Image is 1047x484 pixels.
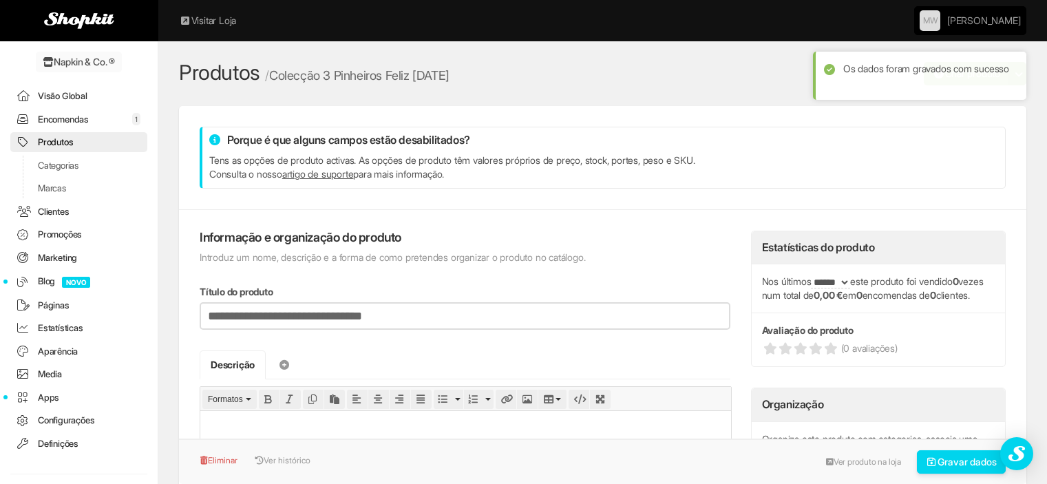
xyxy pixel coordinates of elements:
div: Copy [303,390,324,409]
div: Align right [390,390,410,409]
strong: 0 [930,289,936,301]
div: Bullet list [434,390,463,409]
span: 1 [132,113,140,125]
label: Título do produto [200,285,273,299]
a: Napkin & Co. ® [36,52,122,72]
p: Nos últimos este produto foi vendido vezes num total de em encomendas de clientes. [762,275,995,302]
a: Encomendas1 [10,109,147,129]
a: Clientes [10,202,147,222]
a: Visitar Loja [179,14,236,26]
div: Source code [569,390,589,409]
div: Align left [347,390,368,409]
h4: Porque é que alguns campos estão desabilitados? [209,134,998,147]
a: Apps [10,388,147,408]
div: Justify [411,390,432,409]
button: Gravar dados [917,450,1006,474]
a: Categorias [10,156,147,176]
a: Ver produto na loja [818,452,909,472]
div: Insert/edit image [517,390,538,409]
a: Media [10,364,147,384]
a: artigo de suporte [282,168,354,180]
span: Formatos [208,394,243,404]
p: Tens as opções de produto activas. As opções de produto têm valores próprios de preço, stock, por... [209,154,998,181]
strong: 0,00 € [814,289,843,301]
div: Insert/edit link [496,390,516,409]
div: Bold [259,390,279,409]
span: Os dados foram gravados com sucesso [843,63,1009,74]
div: Paste [324,390,345,409]
a: Produtos [179,60,260,85]
a: Aparência [10,341,147,361]
span: / [265,68,269,83]
i: Adicionar separador [278,360,290,370]
h3: Estatísticas do produto [762,242,875,254]
a: Marketing [10,248,147,268]
h3: Organização [762,399,824,411]
a: Estatísticas [10,318,147,338]
strong: 0 [953,275,959,287]
div: Numbered list [464,390,494,409]
small: Colecção 3 Pinheiros Feliz [DATE] [265,68,449,83]
div: Open Intercom Messenger [1000,437,1033,470]
a: Visão Global [10,86,147,106]
a: BlogNOVO [10,271,147,292]
a: Marcas [10,178,147,198]
a: (0 avaliações) [762,341,995,356]
button: Eliminar [200,450,245,471]
span: (0 avaliações) [841,341,898,355]
a: Páginas [10,295,147,315]
span: NOVO [62,277,90,288]
h4: Informação e organização do produto [200,231,730,244]
label: Avaliação do produto [762,324,854,337]
p: Introduz um nome, descrição e a forma de como pretendes organizar o produto no catálogo. [200,251,730,264]
a: Configurações [10,410,147,430]
p: Organiza este produto com categorias, associa uma marca, cria tags e define a sua posição no catá... [762,432,995,460]
a: Produtos [10,132,147,152]
button: Ver histórico [248,450,311,471]
a: [PERSON_NAME] [947,7,1020,34]
a: Definições [10,434,147,454]
div: Italic [280,390,301,409]
strong: 0 [856,289,863,301]
div: Fullscreen [590,390,611,409]
a: MW [920,10,940,31]
a: Promoções [10,224,147,244]
a: Descrição [200,350,266,379]
img: Shopkit [44,12,114,29]
div: Align center [368,390,389,409]
div: Table [538,390,567,409]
